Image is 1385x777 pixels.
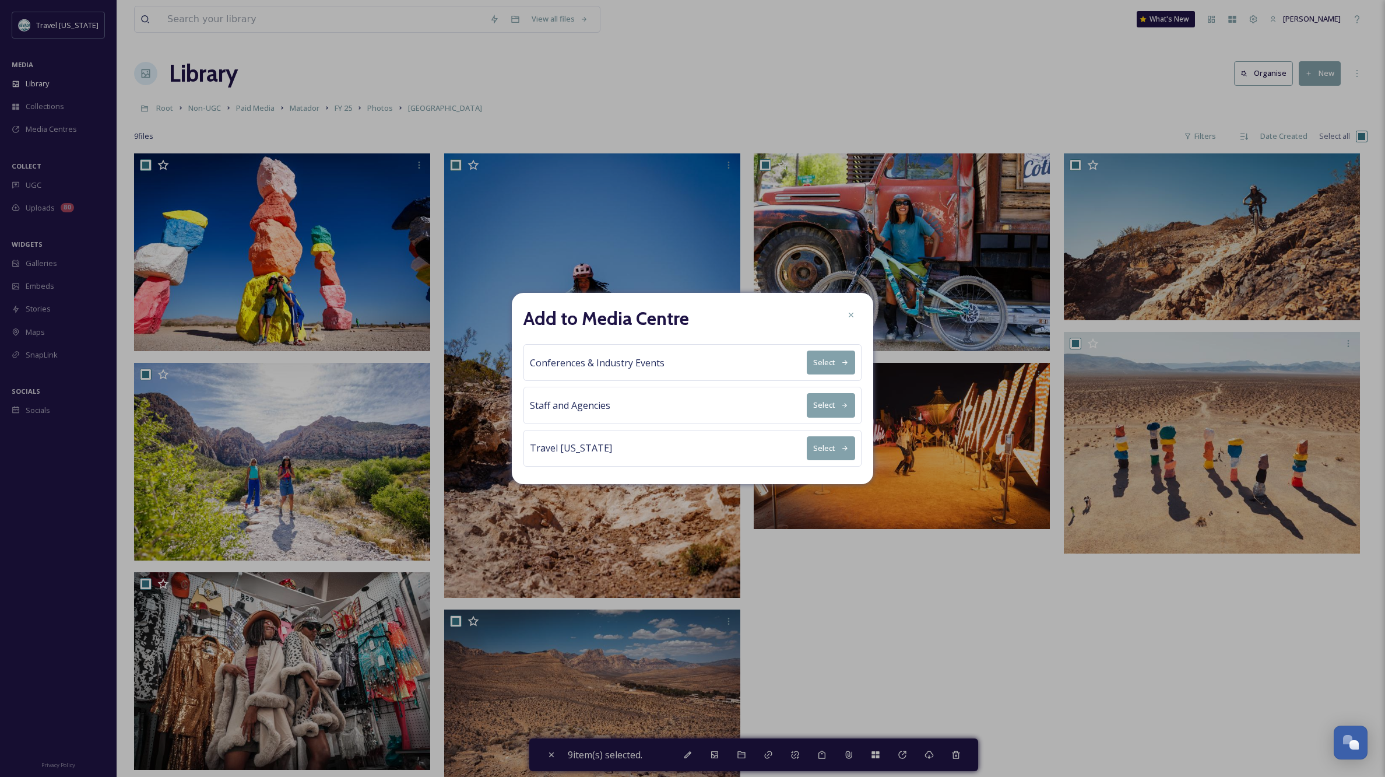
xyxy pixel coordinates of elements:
span: Travel [US_STATE] [530,441,612,455]
span: Staff and Agencies [530,398,610,412]
span: Conferences & Industry Events [530,356,665,370]
button: Select [807,351,855,374]
button: Open Chat [1334,726,1368,759]
h2: Add to Media Centre [523,304,689,332]
button: Select [807,436,855,460]
button: Select [807,393,855,417]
